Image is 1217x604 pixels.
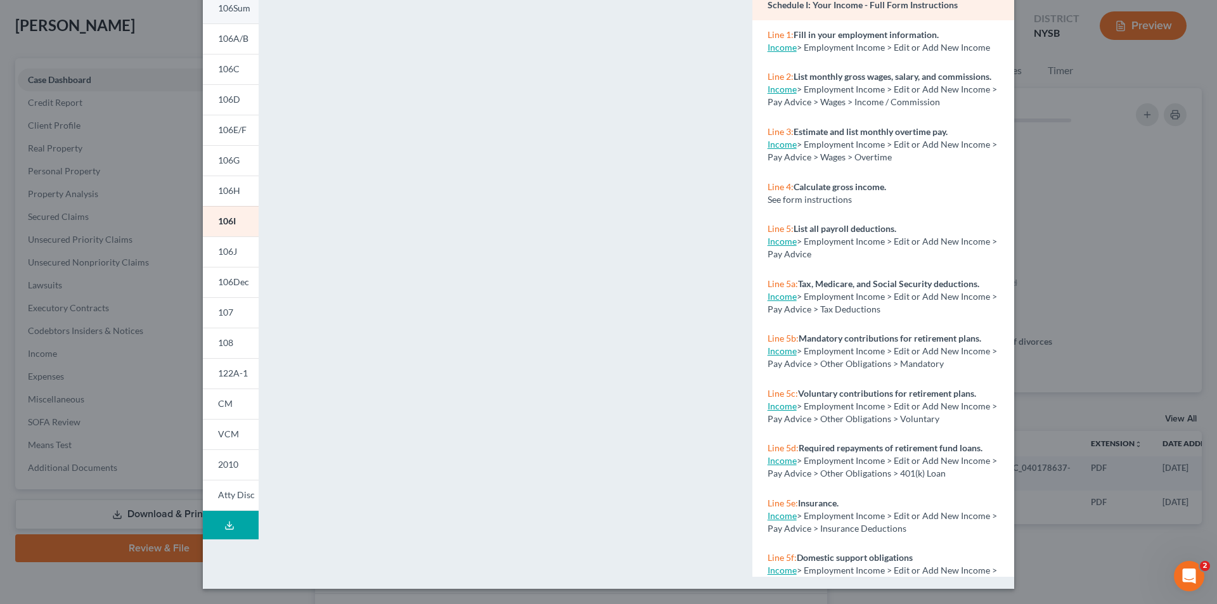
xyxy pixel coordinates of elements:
[799,442,982,453] strong: Required repayments of retirement fund loans.
[203,297,259,328] a: 107
[768,510,797,521] a: Income
[218,489,255,500] span: Atty Disc
[1200,561,1210,571] span: 2
[768,552,797,563] span: Line 5f:
[203,358,259,389] a: 122A-1
[218,215,236,226] span: 106I
[794,126,948,137] strong: Estimate and list monthly overtime pay.
[798,388,976,399] strong: Voluntary contributions for retirement plans.
[768,84,997,107] span: > Employment Income > Edit or Add New Income > Pay Advice > Wages > Income / Commission
[768,498,798,508] span: Line 5e:
[218,398,233,409] span: CM
[218,3,250,13] span: 106Sum
[218,246,237,257] span: 106J
[768,401,797,411] a: Income
[203,328,259,358] a: 108
[218,185,240,196] span: 106H
[768,139,997,162] span: > Employment Income > Edit or Add New Income > Pay Advice > Wages > Overtime
[768,565,797,575] a: Income
[203,206,259,236] a: 106I
[768,442,799,453] span: Line 5d:
[768,223,794,234] span: Line 5:
[218,33,248,44] span: 106A/B
[218,307,233,318] span: 107
[203,176,259,206] a: 106H
[768,455,797,466] a: Income
[768,42,797,53] a: Income
[794,223,896,234] strong: List all payroll deductions.
[768,139,797,150] a: Income
[768,71,794,82] span: Line 2:
[218,94,240,105] span: 106D
[768,333,799,344] span: Line 5b:
[218,124,247,135] span: 106E/F
[203,236,259,267] a: 106J
[768,194,852,205] span: See form instructions
[203,480,259,511] a: Atty Disc
[203,23,259,54] a: 106A/B
[798,498,839,508] strong: Insurance.
[768,455,997,479] span: > Employment Income > Edit or Add New Income > Pay Advice > Other Obligations > 401(k) Loan
[218,459,238,470] span: 2010
[768,401,997,424] span: > Employment Income > Edit or Add New Income > Pay Advice > Other Obligations > Voluntary
[768,565,997,588] span: > Employment Income > Edit or Add New Income > Pay Advice > Other Obligations > Domestic Sup.
[768,345,997,369] span: > Employment Income > Edit or Add New Income > Pay Advice > Other Obligations > Mandatory
[768,29,794,40] span: Line 1:
[203,389,259,419] a: CM
[798,278,979,289] strong: Tax, Medicare, and Social Security deductions.
[799,333,981,344] strong: Mandatory contributions for retirement plans.
[768,126,794,137] span: Line 3:
[794,71,991,82] strong: List monthly gross wages, salary, and commissions.
[768,181,794,192] span: Line 4:
[218,63,240,74] span: 106C
[794,29,939,40] strong: Fill in your employment information.
[768,291,797,302] a: Income
[218,155,240,165] span: 106G
[203,267,259,297] a: 106Dec
[218,428,239,439] span: VCM
[768,510,997,534] span: > Employment Income > Edit or Add New Income > Pay Advice > Insurance Deductions
[797,552,913,563] strong: Domestic support obligations
[203,145,259,176] a: 106G
[794,181,886,192] strong: Calculate gross income.
[768,236,997,259] span: > Employment Income > Edit or Add New Income > Pay Advice
[768,345,797,356] a: Income
[218,337,233,348] span: 108
[768,388,798,399] span: Line 5c:
[218,368,248,378] span: 122A-1
[768,278,798,289] span: Line 5a:
[1174,561,1204,591] iframe: Intercom live chat
[203,115,259,145] a: 106E/F
[203,449,259,480] a: 2010
[203,84,259,115] a: 106D
[218,276,249,287] span: 106Dec
[768,291,997,314] span: > Employment Income > Edit or Add New Income > Pay Advice > Tax Deductions
[203,419,259,449] a: VCM
[203,54,259,84] a: 106C
[797,42,990,53] span: > Employment Income > Edit or Add New Income
[768,236,797,247] a: Income
[768,84,797,94] a: Income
